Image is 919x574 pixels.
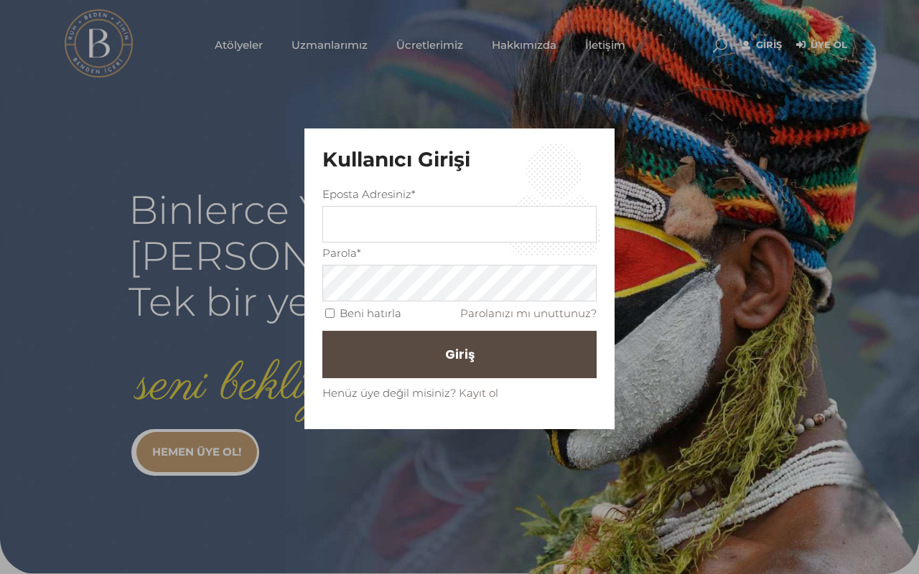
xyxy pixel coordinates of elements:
span: Giriş [445,342,475,367]
label: Eposta Adresiniz* [322,185,416,203]
input: Üç veya daha fazla karakter [322,206,597,243]
a: Kayıt ol [459,386,498,400]
span: Henüz üye değil misiniz? [322,386,456,400]
button: Giriş [322,331,597,378]
a: Parolanızı mı unuttunuz? [460,306,597,320]
label: Beni hatırla [340,304,401,322]
label: Parola* [322,244,361,262]
h3: Kullanıcı Girişi [322,148,597,172]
